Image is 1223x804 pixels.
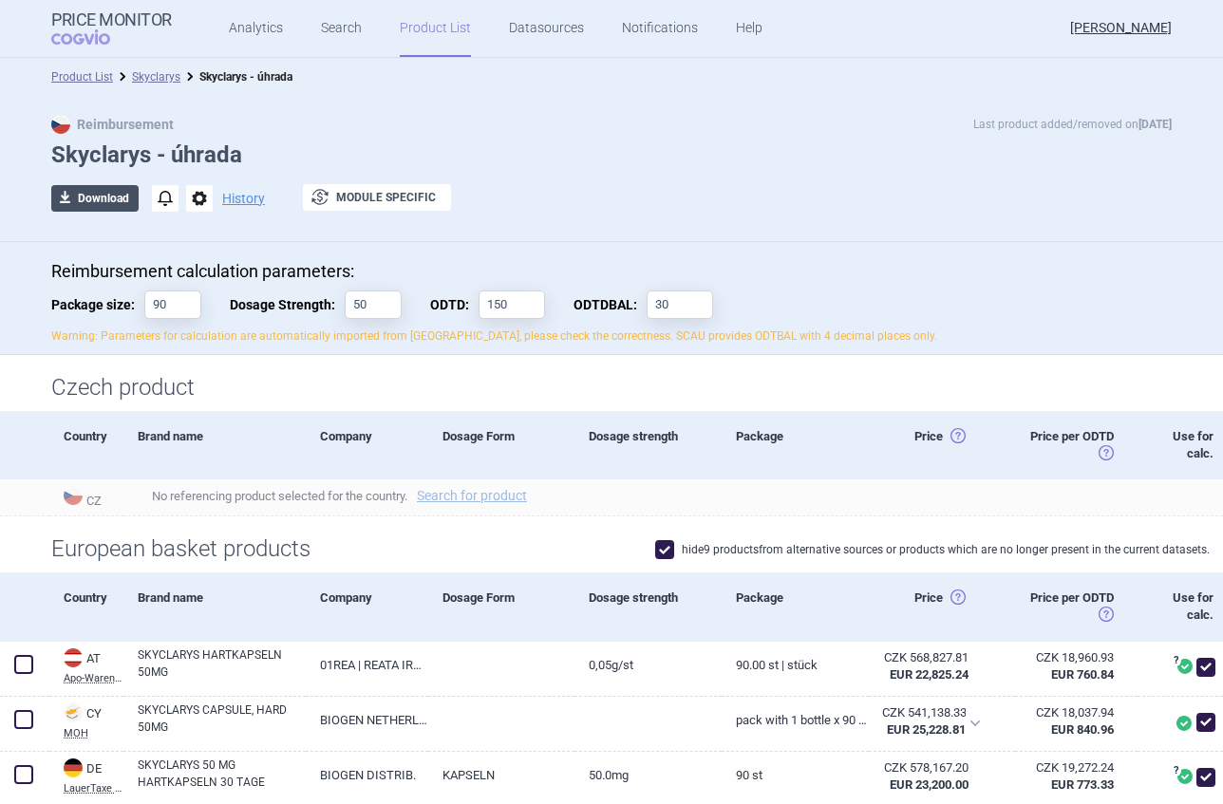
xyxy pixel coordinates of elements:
[64,648,83,667] img: Austria
[49,484,123,512] span: CZ
[49,757,123,794] a: DEDELauerTaxe CGM
[722,697,869,743] a: PACK WITH 1 BOTTLE X 90 CAPS
[64,728,123,739] abbr: MOH
[722,572,869,641] div: Package
[1138,118,1172,131] strong: [DATE]
[132,70,180,84] a: Skyclarys
[1015,411,1138,479] div: Price per ODTD
[51,70,113,84] a: Product List
[1029,704,1114,721] div: CZK 18,037.94
[1015,752,1138,801] a: CZK 19,272.24EUR 773.33
[306,572,428,641] div: Company
[49,411,123,479] div: Country
[49,646,123,683] a: ATATApo-Warenv.I
[138,757,306,791] a: SKYCLARYS 50 MG HARTKAPSELN 30 TAGE
[64,648,123,669] div: AT
[1029,759,1114,776] div: CZK 19,272.24
[64,673,123,683] abbr: Apo-Warenv.I
[144,290,201,319] input: Package size:
[890,667,969,682] strong: EUR 22,825.24
[51,185,139,212] button: Download
[51,10,172,29] strong: Price Monitor
[647,290,713,319] input: ODTDBAL:
[890,777,969,792] strong: EUR 23,200.00
[230,290,345,319] span: Dosage Strength:
[138,484,1223,507] span: No referencing product selected for the country.
[51,290,144,319] span: Package size:
[574,752,722,798] a: 50.0mg
[883,759,969,776] div: CZK 578,167.20
[479,290,545,319] input: ODTD:
[64,486,83,505] img: Czech Republic
[428,411,575,479] div: Dosage Form
[51,117,174,132] strong: Reimbursement
[722,752,869,798] a: 90 St
[49,572,123,641] div: Country
[64,783,123,794] abbr: LauerTaxe CGM
[51,67,113,86] li: Product List
[180,67,292,86] li: Skyclarys - úhrada
[430,290,479,319] span: Obvyklá Denní Terapeutická Dávka
[303,184,451,211] button: Module specific
[428,752,575,798] a: KAPSELN
[64,703,83,722] img: Cyprus
[883,649,969,666] div: CZK 568,827.81
[973,115,1172,134] p: Last product added/removed on
[138,701,306,736] a: SKYCLARYS CAPSULE, HARD 50MG
[123,411,306,479] div: Brand name
[574,411,722,479] div: Dosage strength
[1138,572,1223,641] div: Use for calc.
[887,722,966,737] strong: EUR 25,228.81
[574,290,647,319] span: Obvyklá Denní Terapeutická Dávka Balení
[306,752,428,798] a: BIOGEN DISTRIB.
[722,411,869,479] div: Package
[51,29,137,45] span: COGVIO
[51,261,1172,282] p: Reimbursement calculation parameters:
[306,642,428,688] a: 01REA | REATA IRELAND LIMITED
[882,704,967,739] abbr: SP-CAU-010 Kypr
[1051,722,1114,737] strong: EUR 840.96
[1015,642,1138,691] a: CZK 18,960.93EUR 760.84
[306,697,428,743] a: BIOGEN NETHERLANDS B.V.
[51,374,1172,402] h1: Czech product
[417,489,527,502] a: Search for product
[869,572,1016,641] div: Price
[1051,777,1114,792] strong: EUR 773.33
[1015,572,1138,641] div: Price per ODTD
[222,192,265,205] button: History
[869,697,993,752] div: CZK 541,138.33EUR 25,228.81
[345,290,402,319] input: Dosage Strength:
[655,540,1210,559] label: hide 9 products from alternative sources or products which are no longer present in the current d...
[882,704,967,721] div: CZK 541,138.33
[51,115,70,134] img: CZ
[64,703,123,724] div: CY
[51,141,1172,169] h1: Skyclarys - úhrada
[199,70,292,84] strong: Skyclarys - úhrada
[64,758,123,779] div: DE
[428,572,575,641] div: Dosage Form
[306,411,428,479] div: Company
[869,411,1016,479] div: Price
[1051,667,1114,682] strong: EUR 760.84
[574,572,722,641] div: Dosage strength
[883,759,969,794] abbr: SP-CAU-010 Německo
[51,535,1172,563] h1: European basket products
[113,67,180,86] li: Skyclarys
[123,572,306,641] div: Brand name
[1015,697,1138,746] a: CZK 18,037.94EUR 840.96
[1170,765,1181,776] span: ?
[51,10,172,47] a: Price MonitorCOGVIO
[722,642,869,688] a: 90.00 ST | Stück
[49,701,123,739] a: CYCYMOH
[1170,655,1181,666] span: ?
[883,649,969,683] abbr: SP-CAU-010 Rakousko
[574,642,722,688] a: 0,05G/ST
[138,646,306,681] a: SKYCLARYS HARTKAPSELN 50MG
[1138,411,1223,479] div: Use for calc.
[51,328,1172,345] p: Warning: Parameters for calculation are automatically imported from [GEOGRAPHIC_DATA], please che...
[64,758,83,777] img: Germany
[1029,649,1114,666] div: CZK 18,960.93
